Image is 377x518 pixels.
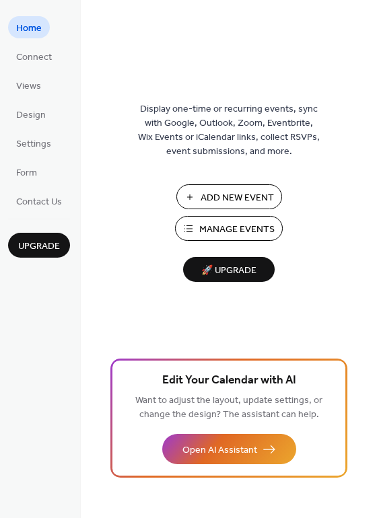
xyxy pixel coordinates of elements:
[8,16,50,38] a: Home
[8,45,60,67] a: Connect
[135,392,322,424] span: Want to adjust the layout, update settings, or change the design? The assistant can help.
[16,22,42,36] span: Home
[162,371,296,390] span: Edit Your Calendar with AI
[8,103,54,125] a: Design
[16,195,62,209] span: Contact Us
[162,434,296,464] button: Open AI Assistant
[8,161,45,183] a: Form
[16,166,37,180] span: Form
[8,74,49,96] a: Views
[176,184,282,209] button: Add New Event
[16,50,52,65] span: Connect
[138,102,320,159] span: Display one-time or recurring events, sync with Google, Outlook, Zoom, Eventbrite, Wix Events or ...
[183,257,275,282] button: 🚀 Upgrade
[16,137,51,151] span: Settings
[8,132,59,154] a: Settings
[8,233,70,258] button: Upgrade
[201,191,274,205] span: Add New Event
[18,239,60,254] span: Upgrade
[199,223,275,237] span: Manage Events
[8,190,70,212] a: Contact Us
[16,108,46,122] span: Design
[191,262,267,280] span: 🚀 Upgrade
[16,79,41,94] span: Views
[182,443,257,457] span: Open AI Assistant
[175,216,283,241] button: Manage Events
